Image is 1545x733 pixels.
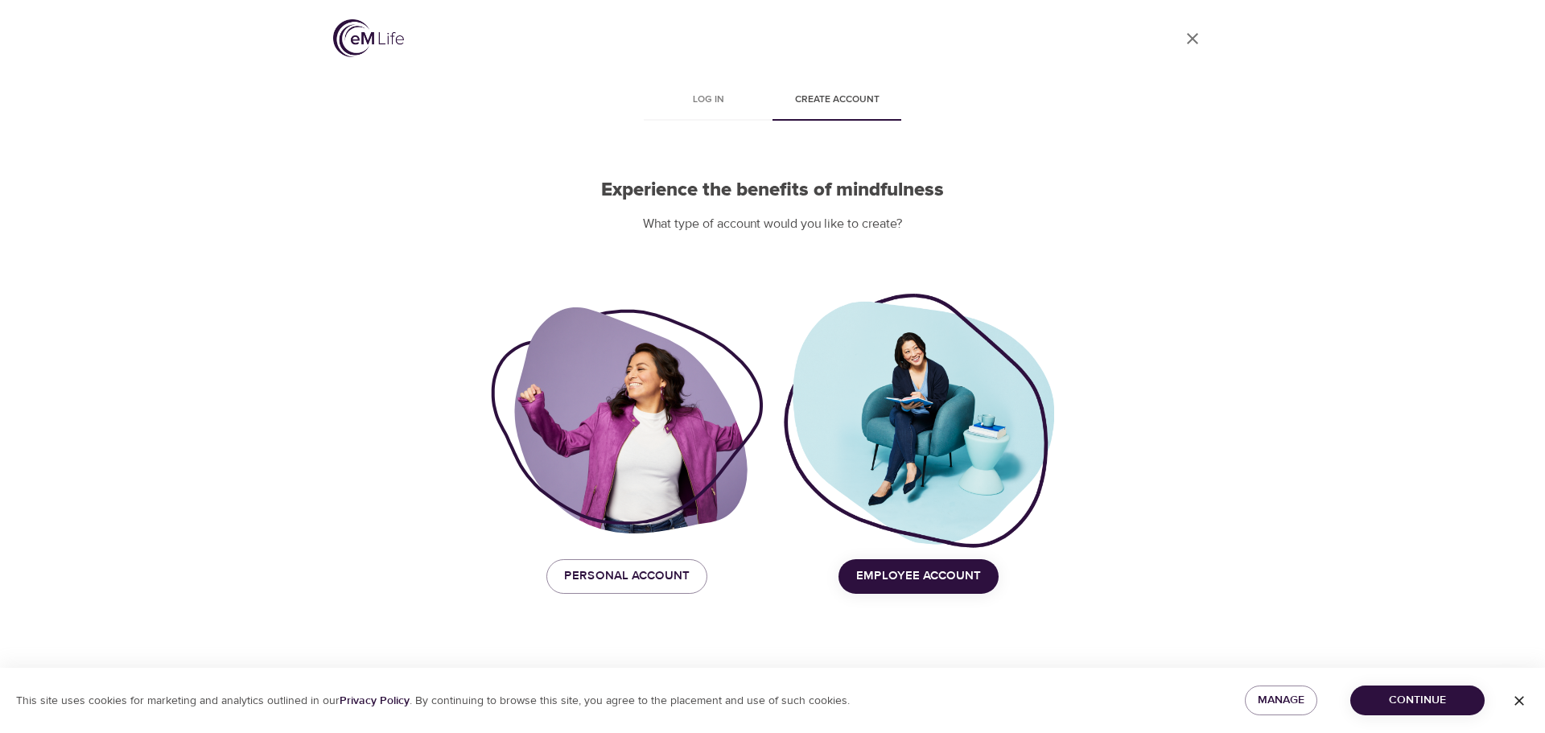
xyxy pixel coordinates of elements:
[564,566,690,587] span: Personal Account
[1173,19,1212,58] a: close
[653,92,763,109] span: Log in
[1350,686,1485,715] button: Continue
[491,179,1054,202] h2: Experience the benefits of mindfulness
[856,566,981,587] span: Employee Account
[546,559,707,593] button: Personal Account
[491,215,1054,233] p: What type of account would you like to create?
[340,694,410,708] a: Privacy Policy
[838,559,999,593] button: Employee Account
[333,19,404,57] img: logo
[1258,690,1304,710] span: Manage
[782,92,892,109] span: Create account
[1245,686,1317,715] button: Manage
[1363,690,1472,710] span: Continue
